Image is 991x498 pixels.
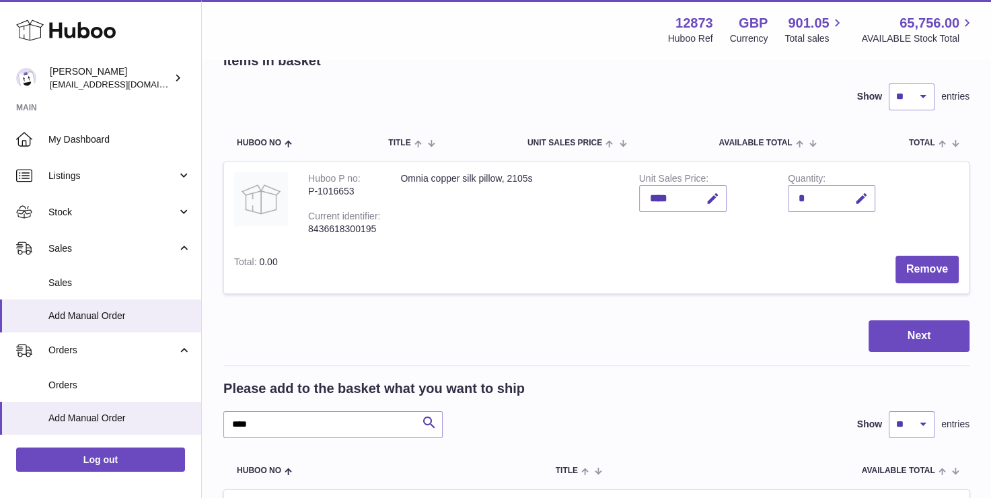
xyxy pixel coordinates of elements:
[784,32,844,45] span: Total sales
[900,14,959,32] span: 65,756.00
[668,32,713,45] div: Huboo Ref
[48,206,177,219] span: Stock
[639,173,708,187] label: Unit Sales Price
[869,320,969,352] button: Next
[941,418,969,431] span: entries
[895,256,959,283] button: Remove
[16,68,36,88] img: tikhon.oleinikov@sleepandglow.com
[50,79,198,90] span: [EMAIL_ADDRESS][DOMAIN_NAME]
[308,173,361,187] div: Huboo P no
[48,133,191,146] span: My Dashboard
[527,139,602,147] span: Unit Sales Price
[234,172,288,226] img: Omnia copper silk pillow, 2105s
[259,256,277,267] span: 0.00
[788,173,825,187] label: Quantity
[48,170,177,182] span: Listings
[675,14,713,32] strong: 12873
[48,242,177,255] span: Sales
[237,466,281,475] span: Huboo no
[48,277,191,289] span: Sales
[556,466,578,475] span: Title
[234,256,259,271] label: Total
[308,223,380,236] div: 8436618300195
[16,448,185,472] a: Log out
[941,90,969,103] span: entries
[308,185,380,198] div: P-1016653
[223,52,321,70] h2: Items in basket
[788,14,829,32] span: 901.05
[48,344,177,357] span: Orders
[909,139,935,147] span: Total
[857,418,882,431] label: Show
[48,310,191,322] span: Add Manual Order
[237,139,281,147] span: Huboo no
[308,211,380,225] div: Current identifier
[48,412,191,425] span: Add Manual Order
[223,380,525,398] h2: Please add to the basket what you want to ship
[784,14,844,45] a: 901.05 Total sales
[861,14,975,45] a: 65,756.00 AVAILABLE Stock Total
[857,90,882,103] label: Show
[739,14,768,32] strong: GBP
[48,379,191,392] span: Orders
[719,139,792,147] span: AVAILABLE Total
[862,466,935,475] span: AVAILABLE Total
[390,162,628,246] td: Omnia copper silk pillow, 2105s
[861,32,975,45] span: AVAILABLE Stock Total
[50,65,171,91] div: [PERSON_NAME]
[730,32,768,45] div: Currency
[388,139,410,147] span: Title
